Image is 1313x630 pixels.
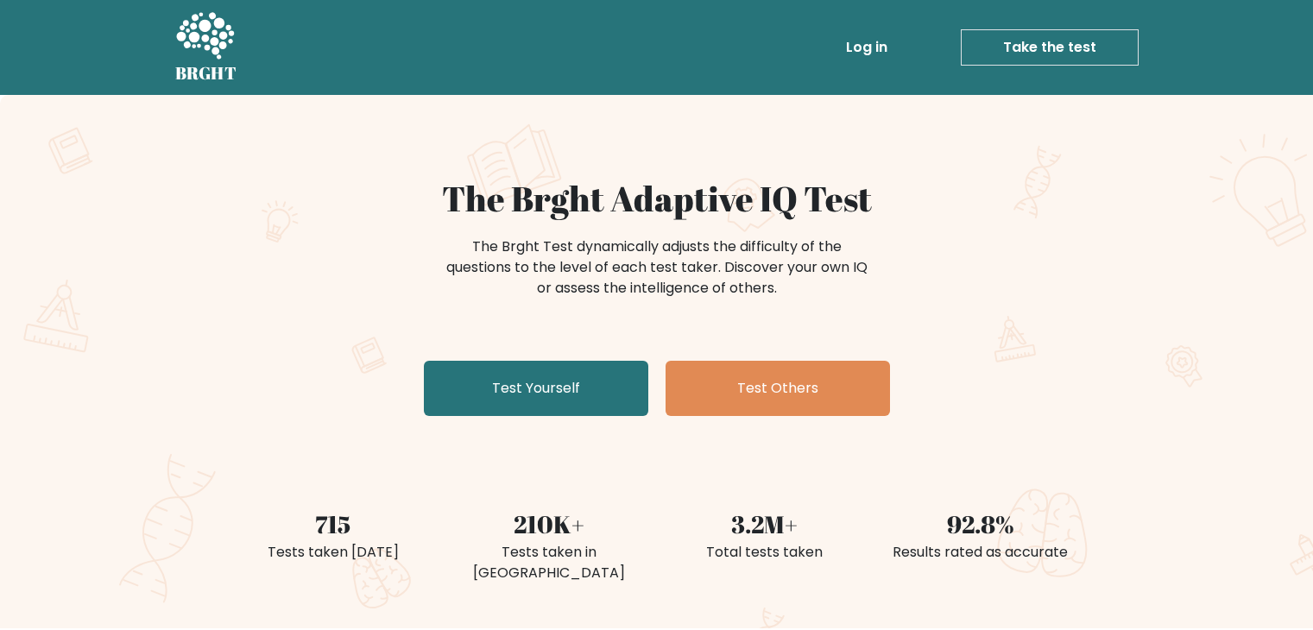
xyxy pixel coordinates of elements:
[839,30,894,65] a: Log in
[236,506,431,542] div: 715
[424,361,648,416] a: Test Yourself
[883,506,1078,542] div: 92.8%
[667,542,862,563] div: Total tests taken
[451,506,647,542] div: 210K+
[175,63,237,84] h5: BRGHT
[236,178,1078,219] h1: The Brght Adaptive IQ Test
[667,506,862,542] div: 3.2M+
[175,7,237,88] a: BRGHT
[236,542,431,563] div: Tests taken [DATE]
[883,542,1078,563] div: Results rated as accurate
[961,29,1139,66] a: Take the test
[441,236,873,299] div: The Brght Test dynamically adjusts the difficulty of the questions to the level of each test take...
[451,542,647,583] div: Tests taken in [GEOGRAPHIC_DATA]
[666,361,890,416] a: Test Others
